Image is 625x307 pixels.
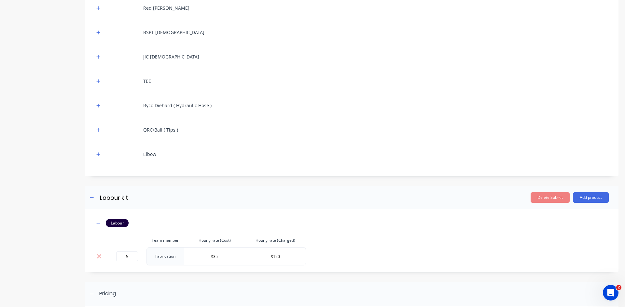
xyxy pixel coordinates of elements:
th: Team member [146,234,184,247]
input: Enter sub-kit name [99,193,215,202]
iframe: Intercom live chat [603,285,618,301]
th: Hourly rate (Charged) [245,234,306,247]
div: Red [PERSON_NAME] [143,5,189,11]
div: BSPT [DEMOGRAPHIC_DATA] [143,29,204,36]
div: JIC [DEMOGRAPHIC_DATA] [143,53,199,60]
div: Pricing [99,290,116,298]
input: 0 [116,251,138,261]
input: $0.0000 [184,251,245,261]
span: 2 [616,285,621,290]
input: $0.0000 [245,251,306,261]
td: Fabrication [146,247,184,265]
div: TEE [143,78,151,84]
button: Delete Sub-kit [531,192,570,203]
div: Elbow [143,151,156,158]
button: Add product [573,192,609,203]
th: Hourly rate (Cost) [184,234,245,247]
div: Ryco Diehard ( Hydraulic Hose ) [143,102,212,109]
div: Labour [106,219,129,227]
div: QRC/Ball ( Tips ) [143,126,178,133]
